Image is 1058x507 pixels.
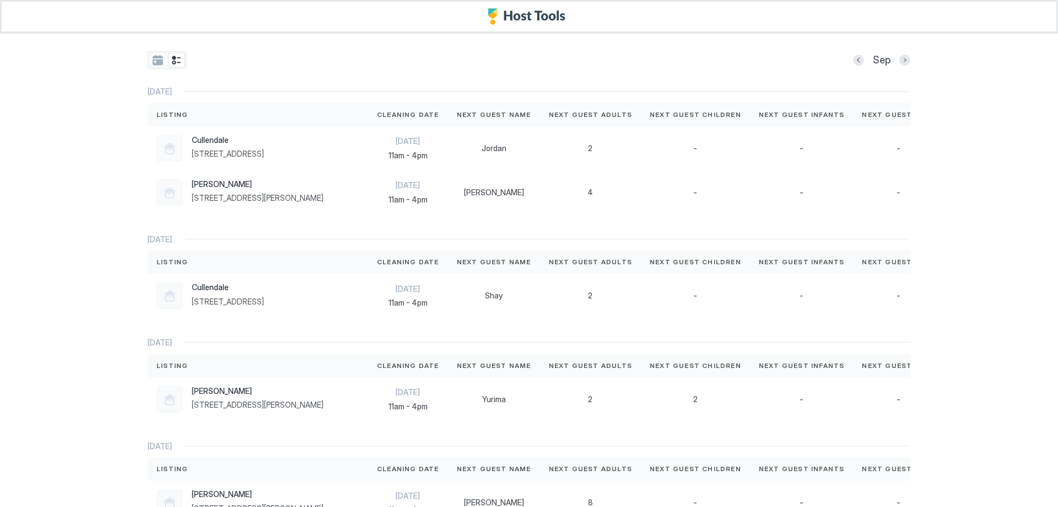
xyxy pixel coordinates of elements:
[148,87,172,97] span: [DATE]
[800,188,803,198] span: -
[862,110,935,120] span: Next Guest Pets
[588,143,592,153] span: 2
[862,464,935,474] span: Next Guest Pets
[148,338,172,348] span: [DATE]
[192,149,264,159] span: [STREET_ADDRESS]
[148,51,186,69] div: tab-group
[377,491,439,501] span: [DATE]
[759,464,845,474] span: Next Guest Infants
[862,361,935,371] span: Next Guest Pets
[588,291,592,301] span: 2
[482,143,506,153] span: Jordan
[588,394,592,404] span: 2
[897,143,900,153] span: -
[800,143,803,153] span: -
[377,402,439,412] span: 11am - 4pm
[377,136,439,146] span: [DATE]
[488,8,570,25] a: Host Tools Logo
[549,110,632,120] span: Next Guest Adults
[759,257,845,267] span: Next Guest Infants
[192,386,323,396] span: [PERSON_NAME]
[549,361,632,371] span: Next Guest Adults
[693,291,697,301] span: -
[650,361,741,371] span: Next Guest Children
[873,54,890,67] span: Sep
[897,291,900,301] span: -
[853,55,864,66] button: Previous month
[192,135,264,145] span: Cullendale
[377,110,439,120] span: Cleaning Date
[800,394,803,404] span: -
[693,143,697,153] span: -
[192,179,323,189] span: [PERSON_NAME]
[377,195,439,205] span: 11am - 4pm
[464,188,524,198] span: [PERSON_NAME]
[759,110,845,120] span: Next Guest Infants
[377,151,439,161] span: 11am - 4pm
[377,180,439,190] span: [DATE]
[549,257,632,267] span: Next Guest Adults
[148,441,172,451] span: [DATE]
[693,188,697,198] span: -
[156,464,188,474] span: Listing
[377,298,439,308] span: 11am - 4pm
[485,291,503,301] span: Shay
[650,110,741,120] span: Next Guest Children
[482,394,506,404] span: Yurima
[192,193,323,203] span: [STREET_ADDRESS][PERSON_NAME]
[457,464,531,474] span: Next Guest Name
[457,110,531,120] span: Next Guest Name
[192,400,323,410] span: [STREET_ADDRESS][PERSON_NAME]
[897,188,900,198] span: -
[800,291,803,301] span: -
[192,282,264,292] span: Cullendale
[457,257,531,267] span: Next Guest Name
[899,55,910,66] button: Next month
[192,489,323,499] span: [PERSON_NAME]
[148,234,172,244] span: [DATE]
[457,361,531,371] span: Next Guest Name
[549,464,632,474] span: Next Guest Adults
[377,257,439,267] span: Cleaning Date
[862,257,935,267] span: Next Guest Pets
[650,257,741,267] span: Next Guest Children
[192,297,264,307] span: [STREET_ADDRESS]
[650,464,741,474] span: Next Guest Children
[377,387,439,397] span: [DATE]
[156,110,188,120] span: Listing
[377,284,439,294] span: [DATE]
[156,257,188,267] span: Listing
[693,394,698,404] span: 2
[377,464,439,474] span: Cleaning Date
[377,361,439,371] span: Cleaning Date
[897,394,900,404] span: -
[156,361,188,371] span: Listing
[587,188,593,198] span: 4
[759,361,845,371] span: Next Guest Infants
